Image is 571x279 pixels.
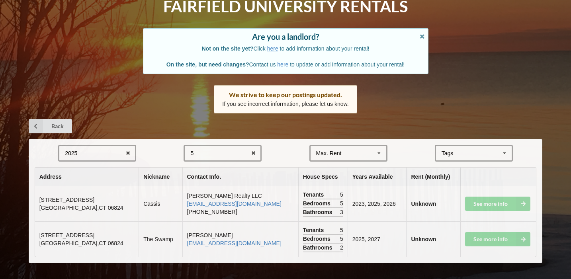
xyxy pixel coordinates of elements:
span: Bathrooms [303,244,334,252]
div: 5 [190,150,194,156]
div: Tags [440,149,465,158]
span: 5 [340,226,343,234]
td: 2025, 2027 [348,221,407,257]
b: Not on the site yet? [202,45,254,52]
td: [PERSON_NAME] [182,221,298,257]
a: [EMAIL_ADDRESS][DOMAIN_NAME] [187,240,282,246]
th: Nickname [139,168,182,186]
span: Tenants [303,191,326,199]
td: [PERSON_NAME] Realty LLC [PHONE_NUMBER] [182,186,298,221]
span: [GEOGRAPHIC_DATA] , CT 06824 [39,205,123,211]
td: 2023, 2025, 2026 [348,186,407,221]
a: here [277,61,288,68]
span: Bedrooms [303,199,332,207]
td: The Swamp [139,221,182,257]
th: Contact Info. [182,168,298,186]
span: [STREET_ADDRESS] [39,197,94,203]
b: On the site, but need changes? [166,61,249,68]
div: Max. Rent [316,150,342,156]
th: Rent (Monthly) [406,168,460,186]
span: 5 [340,235,343,243]
td: Cassis [139,186,182,221]
span: Tenants [303,226,326,234]
b: Unknown [411,201,436,207]
span: [GEOGRAPHIC_DATA] , CT 06824 [39,240,123,246]
div: Are you a landlord? [151,33,420,41]
span: 2 [340,244,343,252]
a: Back [29,119,72,133]
th: Years Available [348,168,407,186]
span: 3 [340,208,343,216]
a: here [267,45,278,52]
span: Contact us to update or add information about your rental! [166,61,405,68]
span: [STREET_ADDRESS] [39,232,94,238]
th: Address [35,168,139,186]
p: If you see incorrect information, please let us know. [222,100,349,108]
span: Bathrooms [303,208,334,216]
div: 2025 [65,150,77,156]
th: House Specs [298,168,348,186]
a: [EMAIL_ADDRESS][DOMAIN_NAME] [187,201,282,207]
span: 5 [340,199,343,207]
span: Bedrooms [303,235,332,243]
b: Unknown [411,236,436,242]
span: 5 [340,191,343,199]
div: We strive to keep our postings updated. [222,91,349,99]
span: Click to add information about your rental! [202,45,370,52]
